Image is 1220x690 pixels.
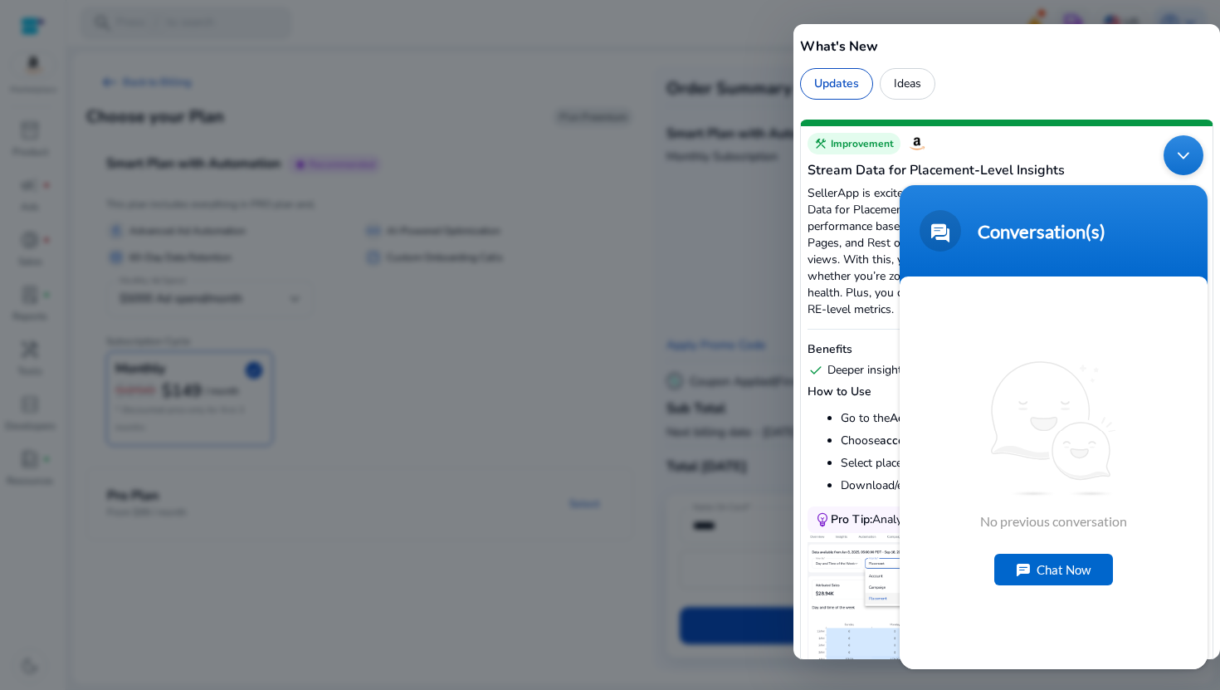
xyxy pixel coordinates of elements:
div: Ideas [880,68,935,100]
h6: How to Use [808,384,1207,400]
li: Select placement type ( , , ) [841,455,1207,472]
span: check [808,362,824,379]
div: Updates [800,68,873,100]
strong: Advertising → Stream [890,410,1007,426]
iframe: SalesIQ Chatwindow [891,127,1216,678]
p: SellerApp is excited to announce the launch of Amazon Marketing Stream Data for Placements in Sel... [808,185,1207,318]
span: Improvement [831,137,894,150]
li: Go to the tab in SellerApp [841,410,1207,427]
h5: What's New [800,37,1214,56]
h5: Stream Data for Placement-Level Insights [808,160,1207,180]
div: Analyze hourly data across placement types. [831,511,1102,528]
li: Choose or view [841,433,1207,449]
div: Deeper insights [808,362,999,379]
strong: account-level [880,433,953,448]
h6: Benefits [808,341,1207,358]
li: Download/export for advanced analysis [841,477,1207,494]
span: construction [814,137,827,150]
span: Pro Tip: [831,511,872,527]
span: emoji_objects [814,511,831,528]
